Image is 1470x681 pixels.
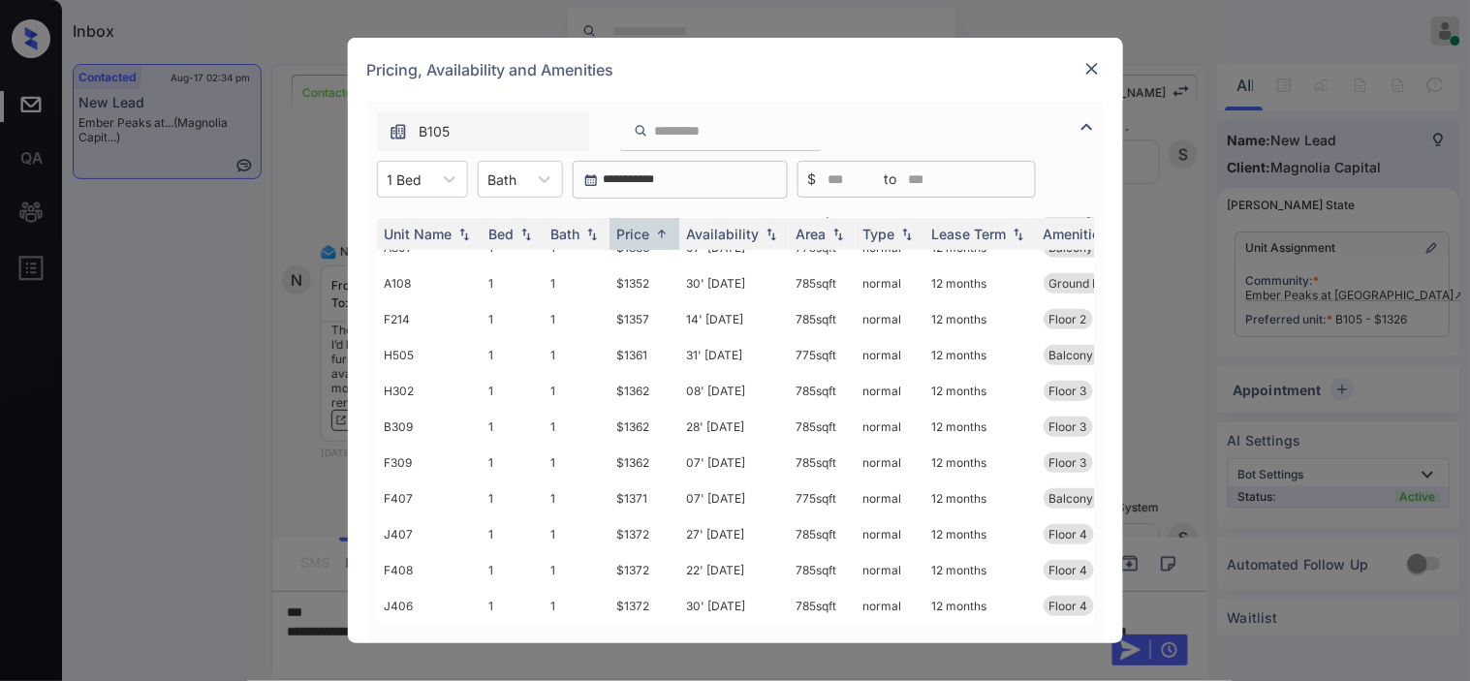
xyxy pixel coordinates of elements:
td: 785 sqft [789,588,856,624]
span: $ [808,169,817,190]
td: 1 [544,337,610,373]
td: 22' [DATE] [679,552,789,588]
td: normal [856,588,924,624]
td: 785 sqft [789,516,856,552]
div: Amenities [1044,226,1109,242]
td: 30' [DATE] [679,265,789,301]
img: sorting [1009,228,1028,241]
td: 1 [544,588,610,624]
td: 1 [544,552,610,588]
td: 12 months [924,445,1036,480]
td: 785 sqft [789,301,856,337]
td: 1 [482,445,544,480]
td: 14' [DATE] [679,301,789,337]
td: 1 [482,265,544,301]
td: 27' [DATE] [679,516,789,552]
td: J407 [377,516,482,552]
td: J406 [377,588,482,624]
div: Pricing, Availability and Amenities [348,38,1123,102]
td: 12 months [924,373,1036,409]
div: Availability [687,226,760,242]
td: normal [856,552,924,588]
td: $1372 [610,588,679,624]
img: sorting [582,228,602,241]
td: 30' [DATE] [679,588,789,624]
td: 07' [DATE] [679,445,789,480]
td: $1371 [610,480,679,516]
td: $1361 [610,337,679,373]
td: A108 [377,265,482,301]
span: Floor 4 [1049,599,1088,613]
td: 785 sqft [789,409,856,445]
td: 1 [482,373,544,409]
img: sorting [652,227,672,241]
td: 12 months [924,409,1036,445]
td: F408 [377,552,482,588]
td: 31' [DATE] [679,337,789,373]
td: normal [856,373,924,409]
td: 785 sqft [789,445,856,480]
span: Ground Level [1049,276,1123,291]
td: normal [856,409,924,445]
td: 775 sqft [789,337,856,373]
span: B105 [420,121,451,142]
td: B309 [377,409,482,445]
img: sorting [516,228,536,241]
td: 08' [DATE] [679,373,789,409]
td: $1352 [610,265,679,301]
td: 12 months [924,480,1036,516]
span: Floor 3 [1049,455,1087,470]
img: close [1082,59,1102,78]
td: 1 [544,516,610,552]
img: sorting [762,228,781,241]
td: 1 [482,552,544,588]
span: Balcony Storage [1049,491,1141,506]
div: Bath [551,226,580,242]
div: Type [863,226,895,242]
img: sorting [829,228,848,241]
td: 1 [544,301,610,337]
td: 1 [482,588,544,624]
td: F214 [377,301,482,337]
td: normal [856,445,924,480]
td: 785 sqft [789,373,856,409]
td: 1 [482,516,544,552]
span: Floor 3 [1049,419,1087,434]
td: 12 months [924,301,1036,337]
td: 785 sqft [789,552,856,588]
td: normal [856,301,924,337]
td: 12 months [924,552,1036,588]
td: 775 sqft [789,480,856,516]
td: 07' [DATE] [679,480,789,516]
img: icon-zuma [1076,115,1099,139]
td: $1362 [610,409,679,445]
img: icon-zuma [389,122,408,141]
td: 1 [482,480,544,516]
td: normal [856,480,924,516]
img: sorting [454,228,474,241]
td: 1 [544,373,610,409]
td: 1 [544,409,610,445]
span: Floor 2 [1049,312,1087,326]
div: Lease Term [932,226,1007,242]
td: 1 [544,265,610,301]
td: 785 sqft [789,265,856,301]
td: 1 [482,337,544,373]
td: normal [856,337,924,373]
div: Area [797,226,827,242]
div: Price [617,226,650,242]
img: icon-zuma [634,122,648,139]
td: $1362 [610,445,679,480]
img: sorting [897,228,917,241]
td: F309 [377,445,482,480]
td: $1372 [610,516,679,552]
span: Floor 4 [1049,563,1088,577]
td: normal [856,265,924,301]
td: H505 [377,337,482,373]
td: 1 [544,480,610,516]
div: Bed [489,226,515,242]
td: 12 months [924,516,1036,552]
td: 28' [DATE] [679,409,789,445]
div: Unit Name [385,226,453,242]
td: 1 [482,301,544,337]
